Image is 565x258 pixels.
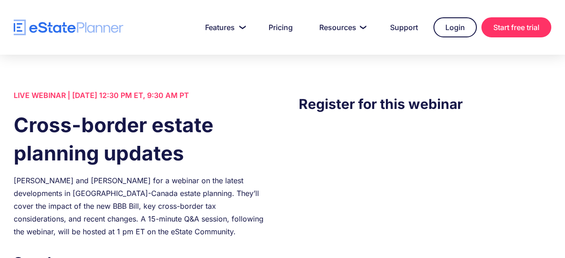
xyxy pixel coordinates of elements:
a: Start free trial [481,17,551,37]
a: Login [433,17,477,37]
h1: Cross-border estate planning updates [14,111,266,167]
div: [PERSON_NAME] and [PERSON_NAME] for a webinar on the latest developments in [GEOGRAPHIC_DATA]-Can... [14,174,266,238]
h3: Register for this webinar [299,93,551,114]
a: Support [379,18,429,36]
a: home [14,20,123,36]
a: Pricing [258,18,304,36]
a: Resources [308,18,375,36]
div: LIVE WEBINAR | [DATE] 12:30 PM ET, 9:30 AM PT [14,89,266,102]
a: Features [194,18,253,36]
